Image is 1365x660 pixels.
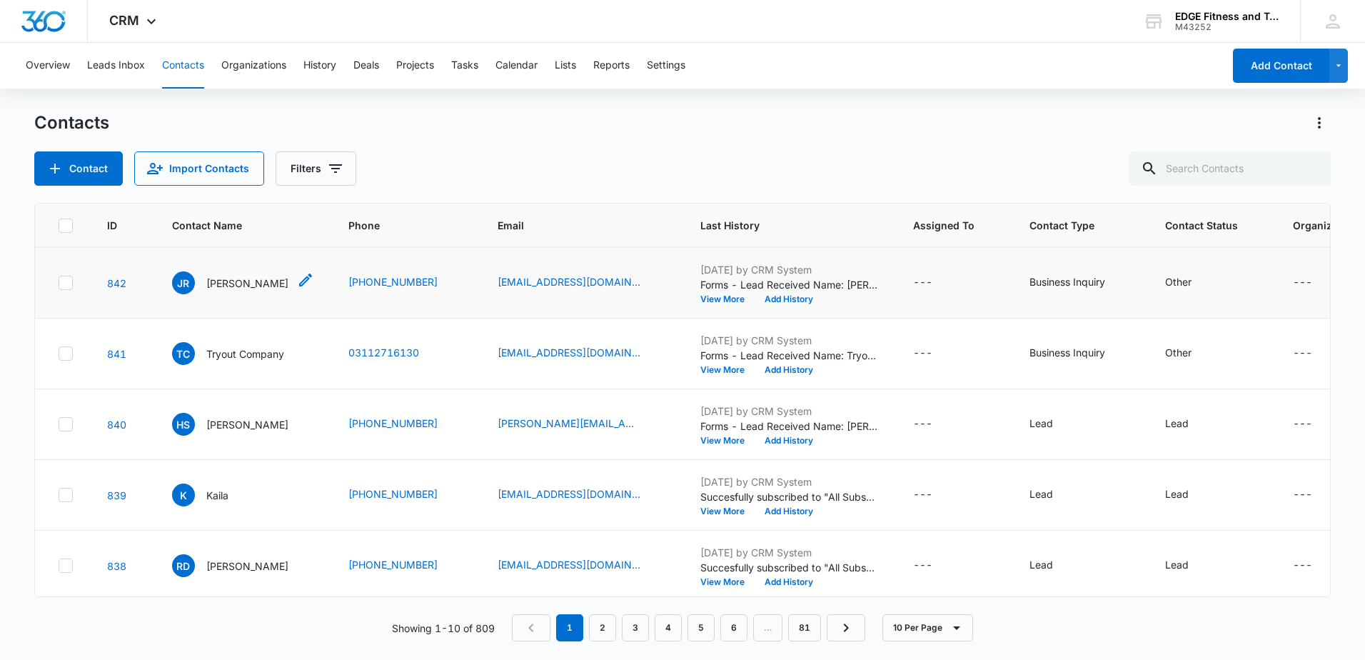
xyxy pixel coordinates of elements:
[348,557,463,574] div: Phone - (989) 600-8119 - Select to Edit Field
[498,345,666,362] div: Email - tryoutsportswear@gmail.com - Select to Edit Field
[913,557,958,574] div: Assigned To - - Select to Edit Field
[556,614,583,641] em: 1
[107,277,126,289] a: Navigate to contact details page for Jen Rubenacker
[348,274,463,291] div: Phone - (989) 488-0919 - Select to Edit Field
[687,614,715,641] a: Page 5
[700,507,755,516] button: View More
[498,345,640,360] a: [EMAIL_ADDRESS][DOMAIN_NAME]
[1029,486,1053,501] div: Lead
[107,218,117,233] span: ID
[1293,345,1338,362] div: Organization - - Select to Edit Field
[1129,151,1331,186] input: Search Contacts
[172,484,195,506] span: K
[348,557,438,572] a: [PHONE_NUMBER]
[1029,416,1053,431] div: Lead
[1029,274,1105,289] div: Business Inquiry
[498,416,666,433] div: Email - holly@vetrada.com - Select to Edit Field
[913,345,958,362] div: Assigned To - - Select to Edit Field
[348,345,445,362] div: Phone - 03112716130 - Select to Edit Field
[1029,486,1079,504] div: Contact Type - Lead - Select to Edit Field
[1029,345,1131,362] div: Contact Type - Business Inquiry - Select to Edit Field
[392,621,495,636] p: Showing 1-10 of 809
[700,578,755,586] button: View More
[1029,557,1079,574] div: Contact Type - Lead - Select to Edit Field
[172,554,195,577] span: RD
[913,416,958,433] div: Assigned To - - Select to Edit Field
[700,489,879,504] p: Succesfully subscribed to "All Subscribers".
[555,43,576,89] button: Lists
[1165,486,1189,501] div: Lead
[1293,218,1357,233] span: Organization
[107,489,126,501] a: Navigate to contact details page for Kaila
[498,486,666,504] div: Email - kailahoffman88@gmail.com - Select to Edit Field
[700,262,879,277] p: [DATE] by CRM System
[593,43,630,89] button: Reports
[348,218,443,233] span: Phone
[107,419,126,431] a: Navigate to contact details page for Holly Stearns
[1293,416,1338,433] div: Organization - - Select to Edit Field
[700,474,879,489] p: [DATE] by CRM System
[913,345,932,362] div: ---
[1293,416,1312,433] div: ---
[700,560,879,575] p: Succesfully subscribed to "All Subscribers".
[348,416,463,433] div: Phone - (989) 424-1089 - Select to Edit Field
[755,578,823,586] button: Add History
[498,557,640,572] a: [EMAIL_ADDRESS][DOMAIN_NAME]
[1165,416,1214,433] div: Contact Status - Lead - Select to Edit Field
[1165,416,1189,431] div: Lead
[913,218,974,233] span: Assigned To
[1308,111,1331,134] button: Actions
[1293,486,1312,504] div: ---
[221,43,286,89] button: Organizations
[26,43,70,89] button: Overview
[396,43,434,89] button: Projects
[1175,11,1279,22] div: account name
[700,545,879,560] p: [DATE] by CRM System
[788,614,821,641] a: Page 81
[913,486,958,504] div: Assigned To - - Select to Edit Field
[172,342,310,365] div: Contact Name - Tryout Company - Select to Edit Field
[172,218,293,233] span: Contact Name
[700,333,879,348] p: [DATE] by CRM System
[172,484,254,506] div: Contact Name - Kaila - Select to Edit Field
[498,557,666,574] div: Email - robbindeiters@yahoo.com - Select to Edit Field
[700,348,879,363] p: Forms - Lead Received Name: Tryout Company Email: [EMAIL_ADDRESS][DOMAIN_NAME] Phone: [PHONE_NUMB...
[1165,557,1189,572] div: Lead
[1029,557,1053,572] div: Lead
[107,348,126,360] a: Navigate to contact details page for Tryout Company
[655,614,682,641] a: Page 4
[498,218,645,233] span: Email
[1293,345,1312,362] div: ---
[206,346,284,361] p: Tryout Company
[134,151,264,186] button: Import Contacts
[1029,345,1105,360] div: Business Inquiry
[720,614,747,641] a: Page 6
[1233,49,1329,83] button: Add Contact
[348,345,419,360] a: 03112716130
[700,366,755,374] button: View More
[276,151,356,186] button: Filters
[107,560,126,572] a: Navigate to contact details page for Robbin Deiters
[1293,274,1338,291] div: Organization - - Select to Edit Field
[755,436,823,445] button: Add History
[700,419,879,434] p: Forms - Lead Received Name: [PERSON_NAME] Email: [PERSON_NAME][EMAIL_ADDRESS][DOMAIN_NAME] Phone:...
[353,43,379,89] button: Deals
[348,486,438,501] a: [PHONE_NUMBER]
[34,151,123,186] button: Add Contact
[498,274,640,289] a: [EMAIL_ADDRESS][DOMAIN_NAME]
[1165,345,1192,360] div: Other
[1165,345,1217,362] div: Contact Status - Other - Select to Edit Field
[913,274,958,291] div: Assigned To - - Select to Edit Field
[913,274,932,291] div: ---
[589,614,616,641] a: Page 2
[1029,218,1110,233] span: Contact Type
[700,218,858,233] span: Last History
[1029,274,1131,291] div: Contact Type - Business Inquiry - Select to Edit Field
[498,274,666,291] div: Email - joeandjenr@gmail.com - Select to Edit Field
[172,271,195,294] span: JR
[172,413,314,436] div: Contact Name - Holly Stearns - Select to Edit Field
[348,416,438,431] a: [PHONE_NUMBER]
[172,342,195,365] span: TC
[622,614,649,641] a: Page 3
[206,276,288,291] p: [PERSON_NAME]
